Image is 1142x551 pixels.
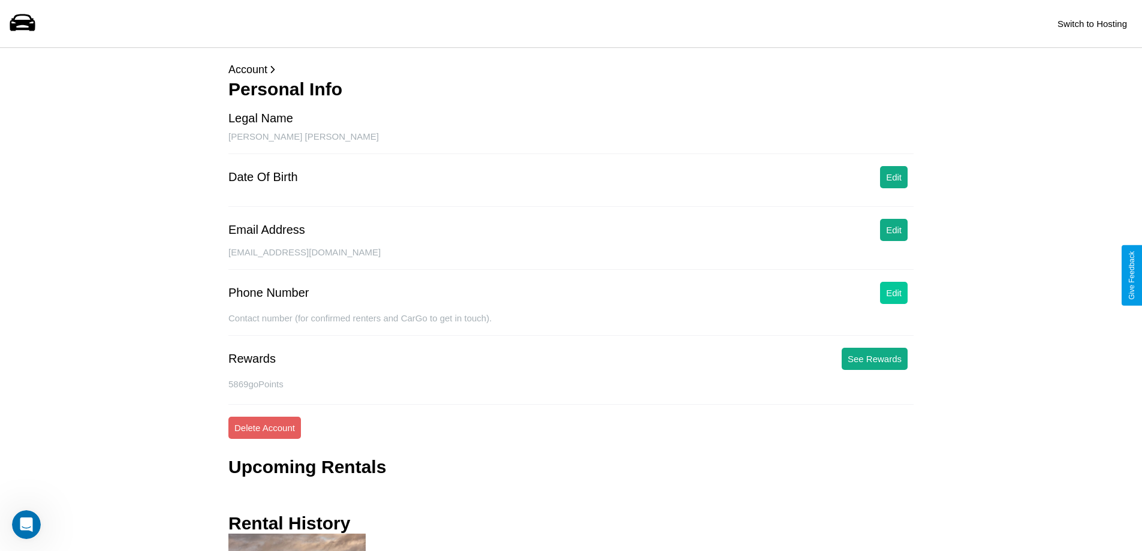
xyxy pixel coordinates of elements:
[228,131,914,154] div: [PERSON_NAME] [PERSON_NAME]
[1128,251,1136,300] div: Give Feedback
[228,513,350,534] h3: Rental History
[880,282,908,304] button: Edit
[842,348,908,370] button: See Rewards
[228,112,293,125] div: Legal Name
[228,223,305,237] div: Email Address
[880,166,908,188] button: Edit
[880,219,908,241] button: Edit
[228,60,914,79] p: Account
[228,376,914,392] p: 5869 goPoints
[228,286,309,300] div: Phone Number
[228,313,914,336] div: Contact number (for confirmed renters and CarGo to get in touch).
[228,247,914,270] div: [EMAIL_ADDRESS][DOMAIN_NAME]
[228,352,276,366] div: Rewards
[228,457,386,477] h3: Upcoming Rentals
[12,510,41,539] iframe: Intercom live chat
[228,79,914,100] h3: Personal Info
[1051,13,1133,35] button: Switch to Hosting
[228,170,298,184] div: Date Of Birth
[228,417,301,439] button: Delete Account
